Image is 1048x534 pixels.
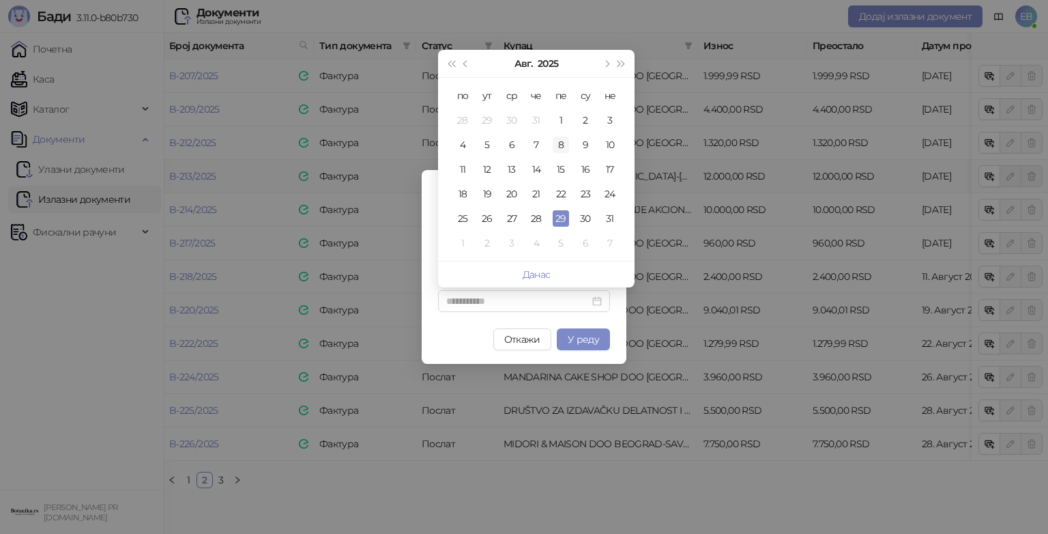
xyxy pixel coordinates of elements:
[504,235,520,251] div: 3
[499,231,524,255] td: 2025-09-03
[504,210,520,227] div: 27
[598,108,622,132] td: 2025-08-03
[450,83,475,108] th: по
[454,161,471,178] div: 11
[602,137,618,153] div: 10
[528,210,544,227] div: 28
[549,132,573,157] td: 2025-08-08
[524,157,549,182] td: 2025-08-14
[573,83,598,108] th: су
[602,186,618,202] div: 24
[524,108,549,132] td: 2025-07-31
[528,186,544,202] div: 21
[450,206,475,231] td: 2025-08-25
[479,210,495,227] div: 26
[499,182,524,206] td: 2025-08-20
[479,112,495,128] div: 29
[538,50,558,77] button: Изабери годину
[549,182,573,206] td: 2025-08-22
[614,50,629,77] button: Следећа година (Control + right)
[549,231,573,255] td: 2025-09-05
[549,157,573,182] td: 2025-08-15
[598,50,613,77] button: Следећи месец (PageDown)
[602,235,618,251] div: 7
[573,108,598,132] td: 2025-08-02
[504,333,540,346] span: Откажи
[602,112,618,128] div: 3
[475,83,499,108] th: ут
[524,206,549,231] td: 2025-08-28
[598,83,622,108] th: не
[577,161,594,178] div: 16
[528,112,544,128] div: 31
[479,137,495,153] div: 5
[598,182,622,206] td: 2025-08-24
[573,157,598,182] td: 2025-08-16
[577,112,594,128] div: 2
[602,210,618,227] div: 31
[524,182,549,206] td: 2025-08-21
[598,206,622,231] td: 2025-08-31
[479,161,495,178] div: 12
[573,182,598,206] td: 2025-08-23
[458,50,474,77] button: Претходни месец (PageUp)
[553,186,569,202] div: 22
[499,157,524,182] td: 2025-08-13
[475,108,499,132] td: 2025-07-29
[553,161,569,178] div: 15
[475,132,499,157] td: 2025-08-05
[475,206,499,231] td: 2025-08-26
[450,231,475,255] td: 2025-09-01
[450,182,475,206] td: 2025-08-18
[598,132,622,157] td: 2025-08-10
[446,294,589,309] input: Датум плаћања
[523,268,551,281] a: Данас
[557,328,610,350] button: У реду
[499,83,524,108] th: ср
[504,112,520,128] div: 30
[499,206,524,231] td: 2025-08-27
[454,186,471,202] div: 18
[528,235,544,251] div: 4
[553,235,569,251] div: 5
[577,186,594,202] div: 23
[577,210,594,227] div: 30
[475,231,499,255] td: 2025-09-02
[524,132,549,157] td: 2025-08-07
[568,333,599,346] span: У реду
[577,137,594,153] div: 9
[549,83,573,108] th: пе
[573,132,598,157] td: 2025-08-09
[602,161,618,178] div: 17
[504,161,520,178] div: 13
[573,206,598,231] td: 2025-08-30
[479,235,495,251] div: 2
[549,108,573,132] td: 2025-08-01
[553,210,569,227] div: 29
[493,328,551,350] button: Откажи
[553,137,569,153] div: 8
[528,161,544,178] div: 14
[499,108,524,132] td: 2025-07-30
[454,137,471,153] div: 4
[499,132,524,157] td: 2025-08-06
[528,137,544,153] div: 7
[475,182,499,206] td: 2025-08-19
[475,157,499,182] td: 2025-08-12
[524,83,549,108] th: че
[514,50,532,77] button: Изабери месец
[450,132,475,157] td: 2025-08-04
[450,108,475,132] td: 2025-07-28
[454,112,471,128] div: 28
[549,206,573,231] td: 2025-08-29
[577,235,594,251] div: 6
[573,231,598,255] td: 2025-09-06
[504,186,520,202] div: 20
[454,235,471,251] div: 1
[598,231,622,255] td: 2025-09-07
[598,157,622,182] td: 2025-08-17
[553,112,569,128] div: 1
[450,157,475,182] td: 2025-08-11
[504,137,520,153] div: 6
[524,231,549,255] td: 2025-09-04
